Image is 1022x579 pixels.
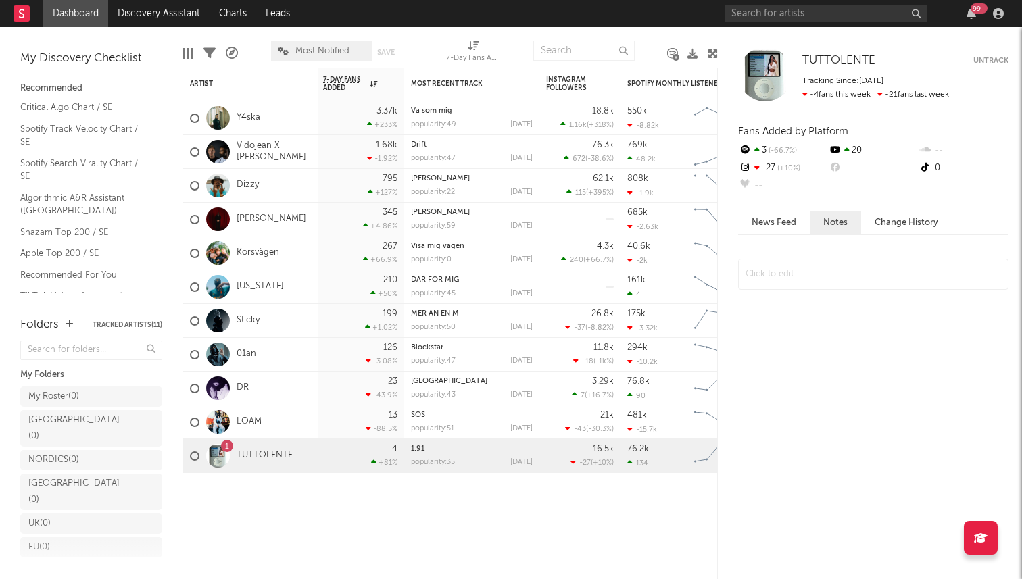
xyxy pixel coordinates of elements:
button: Notes [810,211,861,234]
a: [GEOGRAPHIC_DATA](0) [20,474,162,510]
div: NORDICS ( 0 ) [28,452,79,468]
a: [GEOGRAPHIC_DATA] [411,378,487,385]
div: [DATE] [510,188,533,196]
div: popularity: 35 [411,459,455,466]
div: -43.9 % [366,391,397,399]
div: EU ( 0 ) [28,539,50,555]
div: Drift [411,141,533,149]
div: [DATE] [510,256,533,263]
div: ( ) [573,357,614,366]
div: -27 [738,159,828,177]
div: ( ) [561,255,614,264]
a: Blockstar [411,344,443,351]
div: -10.2k [627,357,658,366]
div: 210 [383,276,397,284]
span: 240 [570,257,583,264]
a: SOS [411,411,425,419]
a: Visa mig vägen [411,243,464,250]
div: popularity: 59 [411,222,456,230]
span: -37 [574,324,585,332]
div: 90 [627,391,646,400]
div: A&R Pipeline [226,34,238,73]
a: DÄR FÖR MIG [411,276,459,284]
span: -4 fans this week [802,91,871,99]
div: -2.63k [627,222,658,231]
div: -15.7k [627,425,657,434]
div: 161k [627,276,646,284]
div: 76.3k [592,141,614,149]
div: 1.91 [411,445,533,453]
div: [DATE] [510,155,533,162]
span: 115 [575,189,586,197]
div: [GEOGRAPHIC_DATA] ( 0 ) [28,476,124,508]
svg: Chart title [688,405,749,439]
a: Apple Top 200 / SE [20,246,149,261]
span: +66.7 % [585,257,612,264]
svg: Chart title [688,270,749,304]
div: 3 [738,142,828,159]
div: 21k [600,411,614,420]
div: -3.08 % [366,357,397,366]
div: Most Recent Track [411,80,512,88]
input: Search... [533,41,635,61]
a: My Roster(0) [20,386,162,407]
a: [PERSON_NAME] [411,209,470,216]
svg: Chart title [688,169,749,203]
div: DÄR FÖR MIG [411,276,533,284]
div: 20 [828,142,918,159]
span: +318 % [589,122,612,129]
a: Korsvägen [237,247,279,259]
span: 672 [573,155,585,163]
div: popularity: 22 [411,188,455,196]
div: 685k [627,208,648,217]
button: Untrack [973,54,1008,68]
a: TUTTOLENTE [237,450,293,461]
span: Tracking Since: [DATE] [802,77,883,85]
div: 795 [383,174,397,183]
button: Save [377,49,395,56]
div: 267 [383,242,397,251]
a: Recommended For You [20,268,149,282]
div: ( ) [560,120,614,129]
div: popularity: 49 [411,121,456,128]
div: 3.29k [592,377,614,386]
div: 76.8k [627,377,650,386]
svg: Chart title [688,236,749,270]
div: 4 [627,290,641,299]
div: 7-Day Fans Added (7-Day Fans Added) [446,51,500,67]
input: Search for folders... [20,341,162,360]
div: -88.5 % [366,424,397,433]
div: 550k [627,107,647,116]
div: +233 % [367,120,397,129]
a: NORDICS(0) [20,450,162,470]
a: Shazam Top 200 / SE [20,225,149,240]
div: MER ÄN EN M [411,310,533,318]
div: Filters [203,34,216,73]
div: -- [919,142,1008,159]
div: -3.32k [627,324,658,332]
a: Va som mig [411,107,452,115]
div: ( ) [570,458,614,467]
span: 7 [581,392,585,399]
div: Blockstar [411,344,533,351]
div: 18.8k [592,107,614,116]
div: popularity: 45 [411,290,456,297]
a: MER ÄN EN M [411,310,459,318]
a: Vidojean X [PERSON_NAME] [237,141,312,163]
div: [GEOGRAPHIC_DATA] ( 0 ) [28,412,124,445]
div: [DATE] [510,391,533,399]
div: -- [828,159,918,177]
div: popularity: 0 [411,256,452,263]
div: Instagram Followers [546,76,593,92]
span: -21 fans last week [802,91,949,99]
div: 126 [383,343,397,352]
button: News Feed [738,211,810,234]
a: Dizzy [237,180,259,191]
div: [DATE] [510,357,533,365]
div: 3.37k [376,107,397,116]
a: UK(0) [20,513,162,534]
svg: Chart title [688,135,749,169]
div: 769k [627,141,648,149]
div: +81 % [371,458,397,467]
div: [DATE] [510,222,533,230]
